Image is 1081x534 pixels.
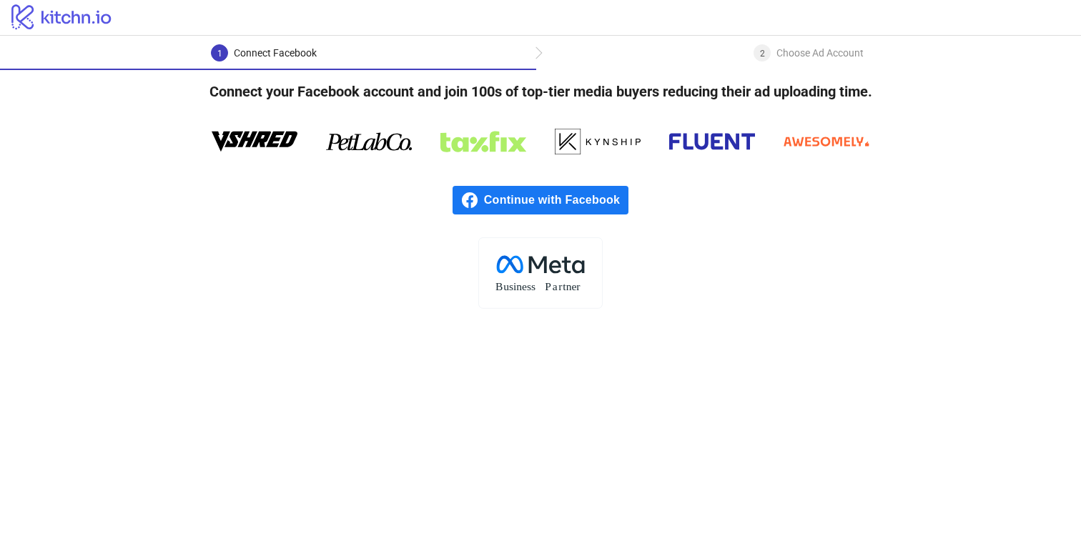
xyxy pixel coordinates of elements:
[553,280,558,292] tspan: a
[776,44,864,61] div: Choose Ad Account
[217,49,222,59] span: 1
[495,280,503,292] tspan: B
[234,44,317,61] div: Connect Facebook
[545,280,551,292] tspan: P
[558,280,563,292] tspan: r
[187,70,895,113] h4: Connect your Facebook account and join 100s of top-tier media buyers reducing their ad uploading ...
[503,280,535,292] tspan: usiness
[453,186,628,214] a: Continue with Facebook
[563,280,581,292] tspan: tner
[760,49,765,59] span: 2
[484,186,628,214] span: Continue with Facebook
